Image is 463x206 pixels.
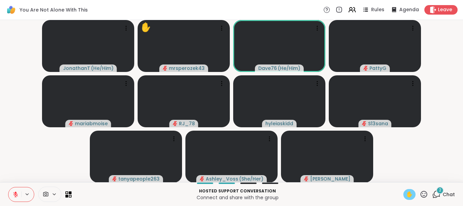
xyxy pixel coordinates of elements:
[76,194,399,201] p: Connect and share with the group
[206,175,238,182] span: Ashley_Voss
[258,65,277,72] span: Dave76
[368,120,388,127] span: S13sana
[310,175,350,182] span: [PERSON_NAME]
[265,120,293,127] span: hyleiaskidd
[443,191,455,198] span: Chat
[75,120,108,127] span: mariabmoise
[304,176,309,181] span: audio-muted
[5,4,17,16] img: ShareWell Logomark
[371,6,384,13] span: Rules
[118,175,160,182] span: tanyapeople263
[179,120,195,127] span: RJ_78
[369,65,386,72] span: PattyG
[278,65,300,72] span: ( He/Him )
[140,21,151,34] div: ✋
[399,6,419,13] span: Agenda
[439,187,441,193] span: 2
[169,65,205,72] span: mrsperozek43
[20,6,88,13] span: You Are Not Alone With This
[363,66,368,71] span: audio-muted
[239,175,263,182] span: ( She/Her )
[438,6,452,13] span: Leave
[69,121,74,126] span: audio-muted
[200,176,204,181] span: audio-muted
[112,176,117,181] span: audio-muted
[91,65,114,72] span: ( He/Him )
[362,121,367,126] span: audio-muted
[76,188,399,194] p: Hosted support conversation
[173,121,178,126] span: audio-muted
[163,66,167,71] span: audio-muted
[63,65,90,72] span: JonathanT
[406,190,413,199] span: ✋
